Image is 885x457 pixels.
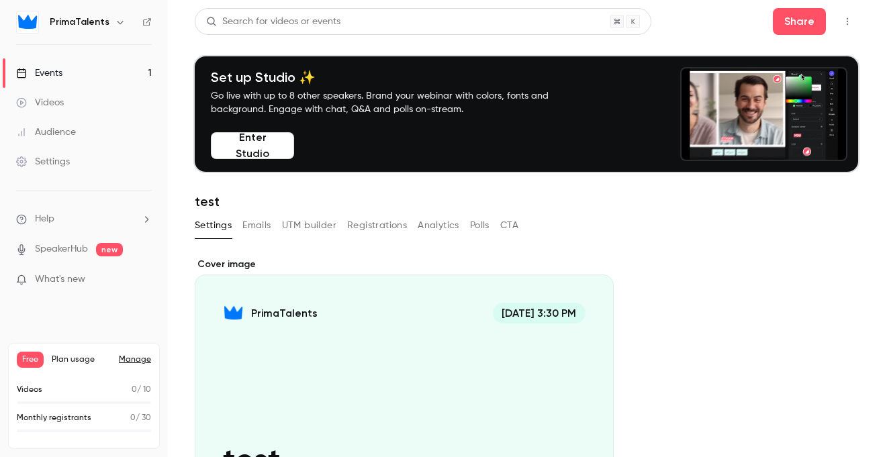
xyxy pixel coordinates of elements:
[347,215,407,236] button: Registrations
[418,215,459,236] button: Analytics
[96,243,123,256] span: new
[195,215,232,236] button: Settings
[17,352,44,368] span: Free
[500,215,518,236] button: CTA
[136,274,152,286] iframe: Noticeable Trigger
[130,412,151,424] p: / 30
[16,155,70,168] div: Settings
[195,193,858,209] h1: test
[242,215,271,236] button: Emails
[132,384,151,396] p: / 10
[35,272,85,287] span: What's new
[17,11,38,33] img: PrimaTalents
[773,8,826,35] button: Share
[119,354,151,365] a: Manage
[206,15,340,29] div: Search for videos or events
[50,15,109,29] h6: PrimaTalents
[16,66,62,80] div: Events
[132,386,137,394] span: 0
[130,414,136,422] span: 0
[17,412,91,424] p: Monthly registrants
[470,215,490,236] button: Polls
[35,242,88,256] a: SpeakerHub
[211,89,580,116] p: Go live with up to 8 other speakers. Brand your webinar with colors, fonts and background. Engage...
[16,96,64,109] div: Videos
[16,212,152,226] li: help-dropdown-opener
[195,258,614,271] label: Cover image
[35,212,54,226] span: Help
[211,132,294,159] button: Enter Studio
[282,215,336,236] button: UTM builder
[211,69,580,85] h4: Set up Studio ✨
[17,384,42,396] p: Videos
[52,354,111,365] span: Plan usage
[16,125,76,139] div: Audience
